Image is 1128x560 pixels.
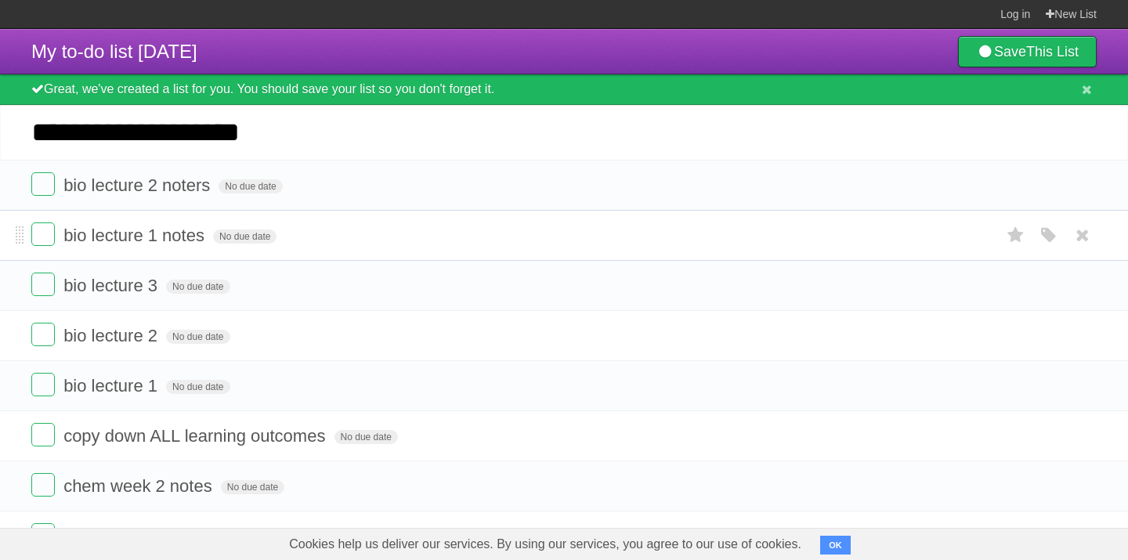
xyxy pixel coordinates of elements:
[63,526,392,546] span: chem major-post lab assessment synopsis
[31,172,55,196] label: Done
[31,222,55,246] label: Done
[31,423,55,446] label: Done
[31,523,55,547] label: Done
[63,426,329,446] span: copy down ALL learning outcomes
[166,280,230,294] span: No due date
[334,430,398,444] span: No due date
[1001,222,1031,248] label: Star task
[213,229,277,244] span: No due date
[221,480,284,494] span: No due date
[31,473,55,497] label: Done
[166,330,230,344] span: No due date
[63,376,161,396] span: bio lecture 1
[219,179,282,193] span: No due date
[958,36,1097,67] a: SaveThis List
[63,326,161,345] span: bio lecture 2
[31,373,55,396] label: Done
[63,476,216,496] span: chem week 2 notes
[820,536,851,555] button: OK
[31,41,197,62] span: My to-do list [DATE]
[273,529,817,560] span: Cookies help us deliver our services. By using our services, you agree to our use of cookies.
[31,323,55,346] label: Done
[63,175,214,195] span: bio lecture 2 noters
[166,380,230,394] span: No due date
[31,273,55,296] label: Done
[63,276,161,295] span: bio lecture 3
[1026,44,1079,60] b: This List
[63,226,208,245] span: bio lecture 1 notes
